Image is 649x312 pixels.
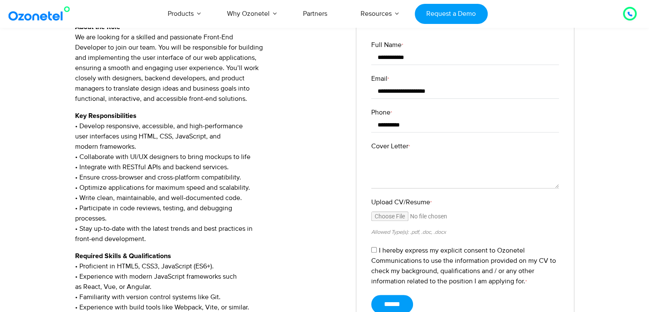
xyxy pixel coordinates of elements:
strong: Required Skills & Qualifications [75,253,171,259]
label: Upload CV/Resume [371,197,559,207]
label: Full Name [371,40,559,50]
strong: Key Responsibilities [75,112,137,119]
p: We are looking for a skilled and passionate Front-End Developer to join our team. You will be res... [75,22,343,104]
label: Email [371,74,559,84]
p: • Develop responsive, accessible, and high-performance user interfaces using HTML, CSS, JavaScrip... [75,111,343,244]
label: Phone [371,107,559,118]
small: Allowed Type(s): .pdf, .doc, .docx [371,229,446,235]
label: Cover Letter [371,141,559,151]
a: Request a Demo [415,4,488,24]
label: I hereby express my explicit consent to Ozonetel Communications to use the information provided o... [371,246,556,286]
